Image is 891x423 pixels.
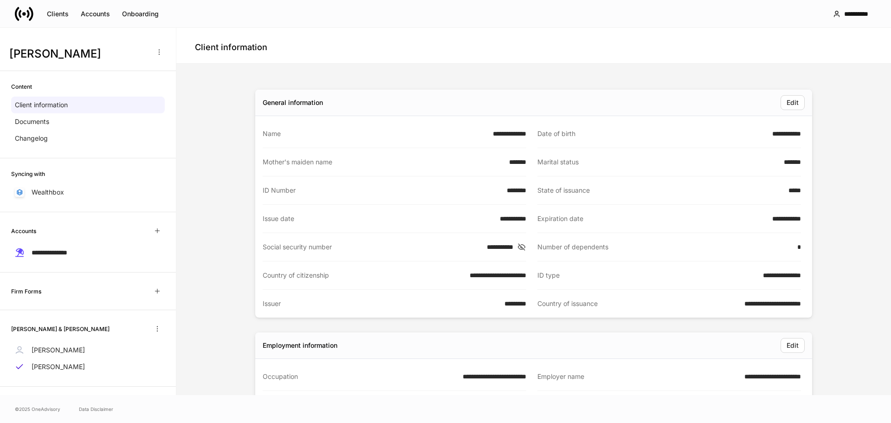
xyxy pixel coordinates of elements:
div: Number of dependents [537,242,792,252]
div: General information [263,98,323,107]
a: [PERSON_NAME] [11,358,165,375]
a: Changelog [11,130,165,147]
a: Documents [11,113,165,130]
div: Country of citizenship [263,271,464,280]
div: Issuer [263,299,499,308]
div: Edit [787,98,799,107]
div: Country of issuance [537,299,739,308]
div: Expiration date [537,214,767,223]
a: Wealthbox [11,184,165,201]
p: [PERSON_NAME] [32,362,85,371]
div: Name [263,129,487,138]
h6: Accounts [11,227,36,235]
p: [PERSON_NAME] [32,345,85,355]
div: ID type [537,271,757,280]
h6: [PERSON_NAME] & [PERSON_NAME] [11,325,110,333]
p: Changelog [15,134,48,143]
a: Data Disclaimer [79,405,113,413]
div: Onboarding [122,9,159,19]
div: State of issuance [537,186,783,195]
div: ID Number [263,186,501,195]
p: Documents [15,117,49,126]
p: Wealthbox [32,188,64,197]
p: Client information [15,100,68,110]
button: Onboarding [116,7,165,21]
div: Employer name [537,372,739,381]
h3: [PERSON_NAME] [9,46,148,61]
h4: Client information [195,42,267,53]
div: Edit [787,341,799,350]
div: Clients [47,9,69,19]
div: Marital status [537,157,778,167]
div: Occupation [263,372,457,381]
div: Issue date [263,214,494,223]
div: Employment information [263,341,337,350]
div: Accounts [81,9,110,19]
h6: Syncing with [11,169,45,178]
button: Accounts [75,7,116,21]
h6: Firm Forms [11,287,41,296]
a: [PERSON_NAME] [11,342,165,358]
span: © 2025 OneAdvisory [15,405,60,413]
button: Clients [41,7,75,21]
h6: Content [11,82,32,91]
div: Mother's maiden name [263,157,504,167]
a: Client information [11,97,165,113]
div: Date of birth [537,129,767,138]
button: Edit [781,338,805,353]
button: Edit [781,95,805,110]
div: Social security number [263,242,481,252]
